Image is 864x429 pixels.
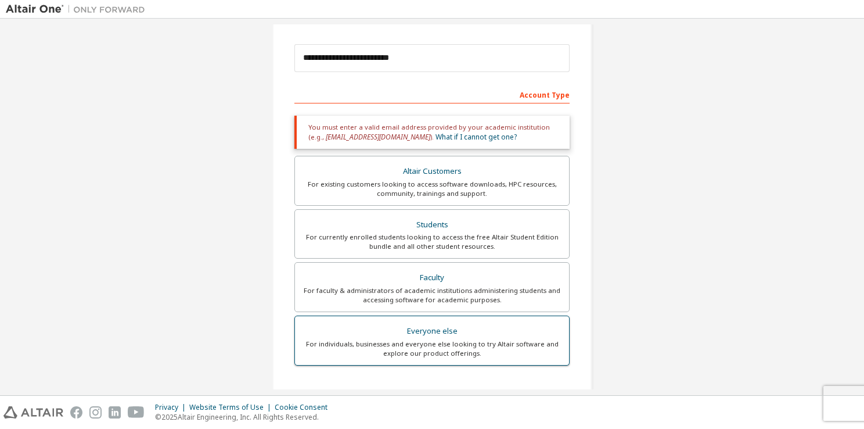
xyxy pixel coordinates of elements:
img: Altair One [6,3,151,15]
img: altair_logo.svg [3,406,63,419]
div: You must enter a valid email address provided by your academic institution (e.g., ). [294,116,570,149]
img: instagram.svg [89,406,102,419]
div: Your Profile [294,383,570,402]
p: © 2025 Altair Engineering, Inc. All Rights Reserved. [155,412,334,422]
div: For existing customers looking to access software downloads, HPC resources, community, trainings ... [302,180,562,198]
div: Altair Customers [302,163,562,180]
div: For currently enrolled students looking to access the free Altair Student Edition bundle and all ... [302,233,562,251]
a: What if I cannot get one? [435,132,517,142]
img: youtube.svg [128,406,145,419]
div: Cookie Consent [275,403,334,412]
div: For individuals, businesses and everyone else looking to try Altair software and explore our prod... [302,339,562,358]
div: For faculty & administrators of academic institutions administering students and accessing softwa... [302,286,562,305]
div: Faculty [302,270,562,286]
div: Everyone else [302,323,562,339]
img: linkedin.svg [109,406,121,419]
div: Students [302,217,562,233]
div: Website Terms of Use [189,403,275,412]
div: Privacy [155,403,189,412]
div: Account Type [294,85,570,103]
img: facebook.svg [70,406,82,419]
span: [EMAIL_ADDRESS][DOMAIN_NAME] [326,132,430,142]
